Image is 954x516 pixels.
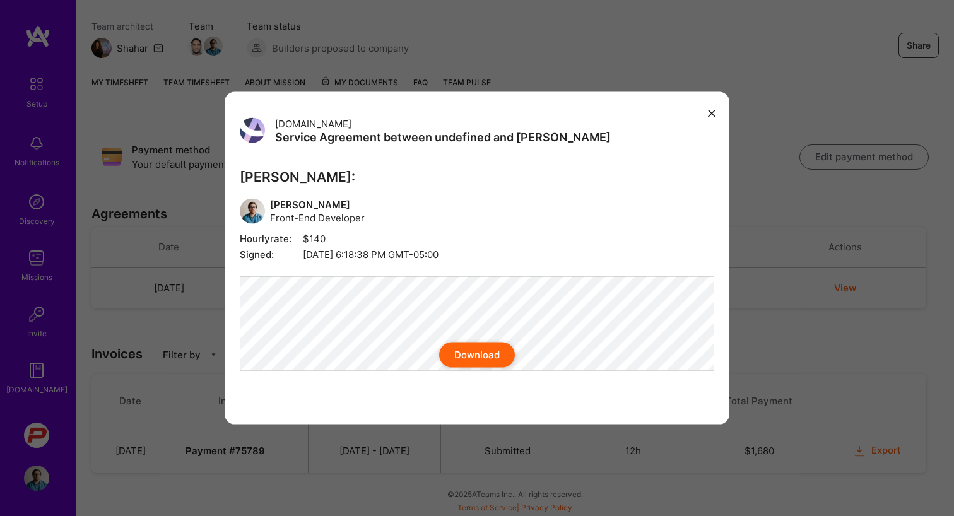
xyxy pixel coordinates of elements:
span: [DOMAIN_NAME] [275,118,351,130]
h3: Service Agreement between undefined and [PERSON_NAME] [275,131,611,144]
span: Signed: [240,247,303,261]
img: User Avatar [240,198,265,223]
span: $140 [240,232,714,245]
span: Hourly rate: [240,232,303,245]
h3: [PERSON_NAME]: [240,168,714,184]
span: [DATE] 6:18:38 PM GMT-05:00 [240,247,714,261]
span: Front-End Developer [270,211,365,224]
span: [PERSON_NAME] [270,197,365,211]
i: icon Close [708,109,715,117]
img: User Avatar [240,118,265,143]
button: Download [439,342,515,367]
div: modal [225,92,729,425]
